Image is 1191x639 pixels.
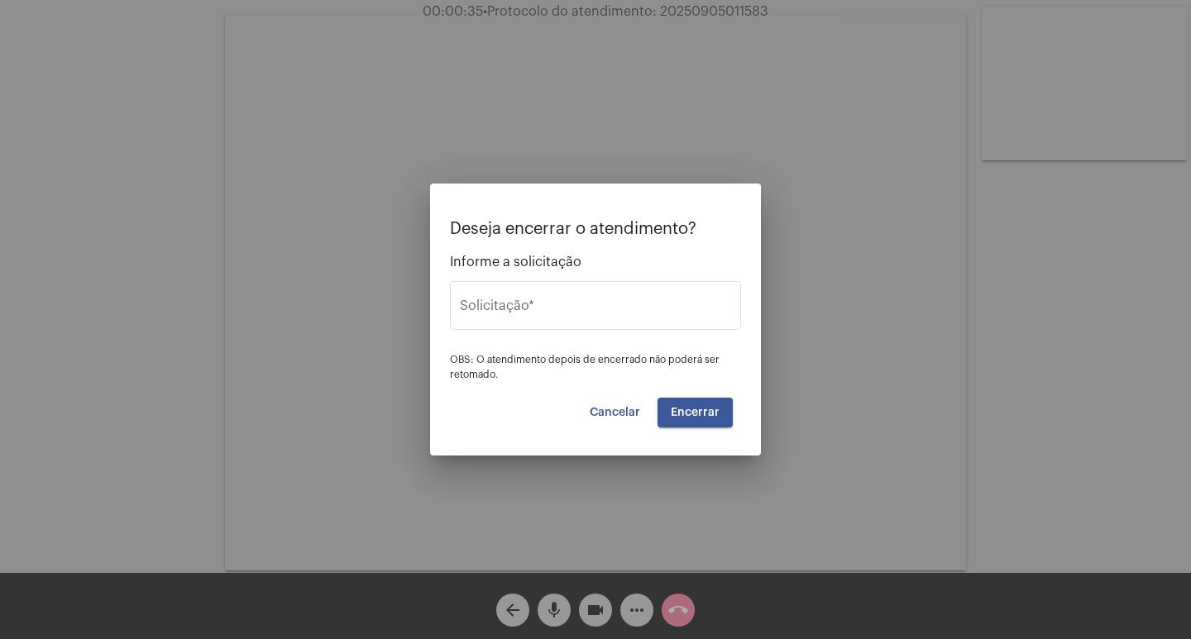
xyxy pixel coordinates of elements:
[450,255,741,269] span: Informe a solicitação
[576,398,653,427] button: Cancelar
[450,220,741,238] p: Deseja encerrar o atendimento?
[450,355,720,379] span: OBS: O atendimento depois de encerrado não poderá ser retomado.
[590,407,640,418] span: Cancelar
[671,407,720,418] span: Encerrar
[658,398,733,427] button: Encerrar
[460,302,731,317] input: Buscar solicitação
